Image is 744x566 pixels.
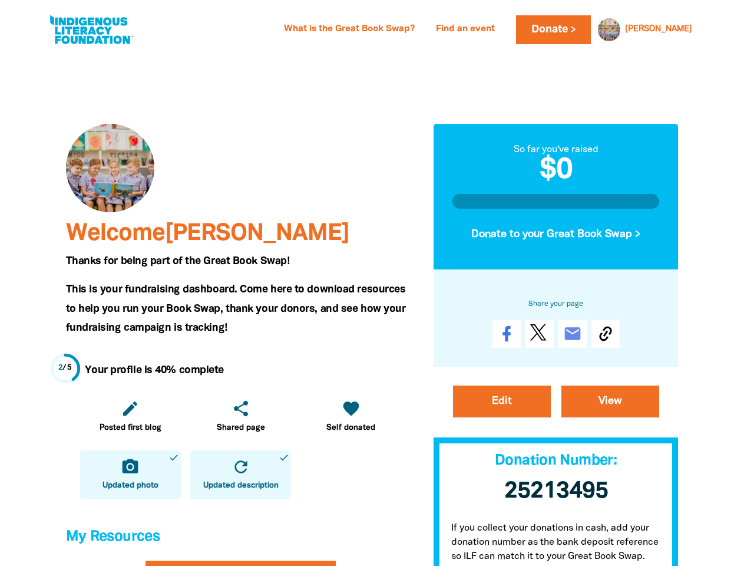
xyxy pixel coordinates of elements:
span: Welcome [PERSON_NAME] [66,223,349,245]
a: What is the Great Book Swap? [277,20,422,39]
button: Donate to your Great Book Swap > [452,218,660,250]
span: Self donated [326,422,375,434]
h6: Share your page [452,297,660,310]
i: email [563,324,582,343]
a: editPosted first blog [80,392,181,441]
a: View [561,386,659,417]
button: Copy Link [591,320,620,348]
span: 25213495 [504,481,608,502]
a: Find an event [429,20,502,39]
i: camera_alt [121,458,140,476]
strong: Your profile is 40% complete [85,366,224,375]
i: edit [121,399,140,418]
a: favoriteSelf donated [300,392,401,441]
span: Thanks for being part of the Great Book Swap! [66,256,290,266]
i: refresh [232,458,250,476]
a: Post [525,320,554,348]
span: This is your fundraising dashboard. Come here to download resources to help you run your Book Swa... [66,285,406,333]
a: Donate [516,15,590,44]
a: camera_altUpdated photodone [80,450,181,499]
div: / 5 [58,363,72,374]
i: favorite [342,399,361,418]
a: shareShared page [190,392,291,441]
i: done [168,452,179,463]
span: My Resources [66,530,160,544]
div: So far you've raised [452,143,660,157]
a: refreshUpdated descriptiondone [190,450,291,499]
span: 2 [58,364,63,371]
span: Updated description [203,480,279,492]
h2: $0 [452,157,660,185]
a: Share [492,320,521,348]
i: share [232,399,250,418]
a: Edit [453,386,551,417]
span: Shared page [217,422,265,434]
span: Updated photo [102,480,158,492]
span: Donation Number: [495,454,617,468]
i: done [279,452,289,463]
a: email [558,320,587,348]
span: Posted first blog [100,422,161,434]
